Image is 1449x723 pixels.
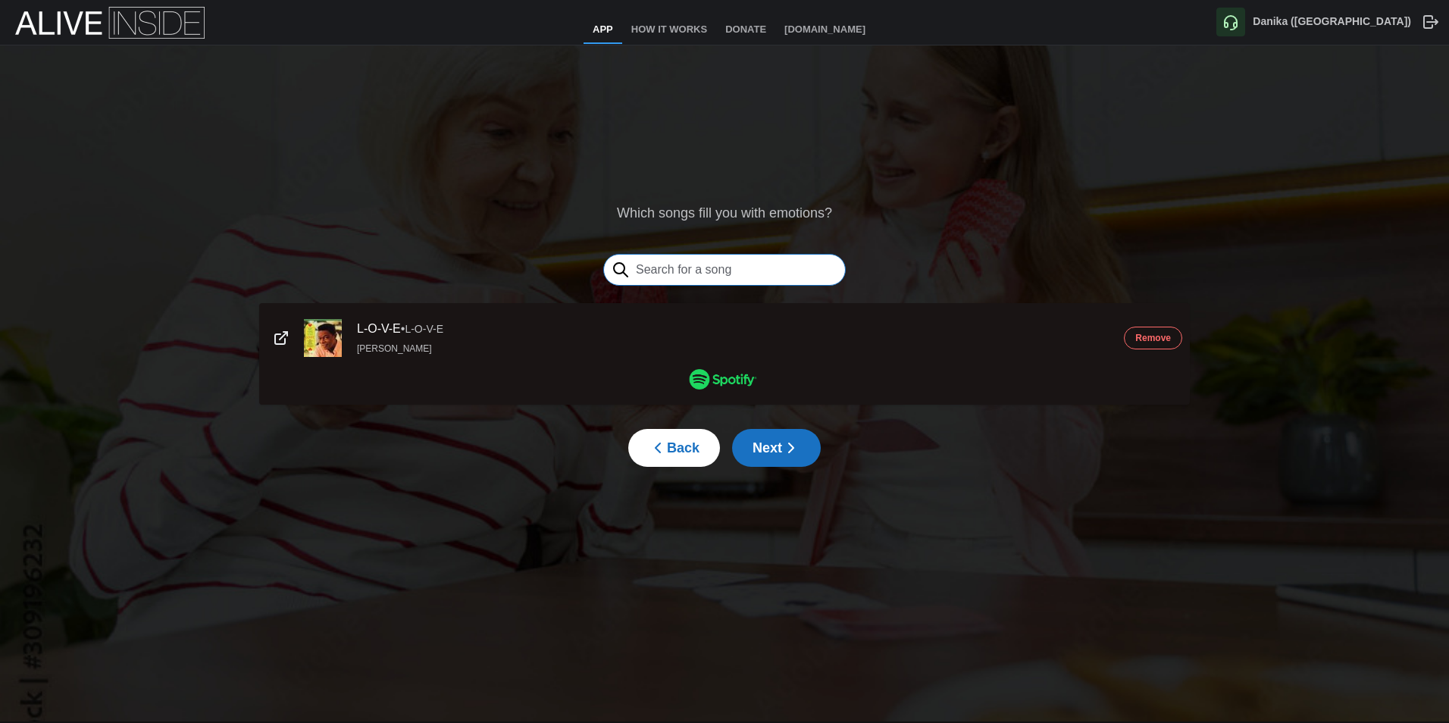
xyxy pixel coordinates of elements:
b: Danika ([GEOGRAPHIC_DATA]) [1253,15,1411,27]
a: [PERSON_NAME] [357,342,584,356]
img: Spotify_Logo_RGB_Green.9ff49e53.png [689,369,757,390]
input: Search for a song [603,254,846,286]
span: Remove [1135,327,1171,349]
a: L-O-V-E [357,322,401,335]
a: [DOMAIN_NAME] [775,17,875,44]
div: • [357,320,1084,339]
a: How It Works [622,17,716,44]
span: Next [753,430,800,466]
span: L-O-V-E [405,323,443,335]
a: Donate [716,17,775,44]
div: [PERSON_NAME] [357,342,575,356]
button: Next [732,429,821,467]
span: Back [649,430,699,466]
div: Which songs fill you with emotions? [247,203,1202,224]
a: App [584,17,622,44]
button: Back [628,429,720,467]
img: album cover [304,319,342,357]
img: Alive Inside Logo [15,7,205,39]
a: L-O-V-E [405,322,443,335]
button: Remove [1124,327,1182,349]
